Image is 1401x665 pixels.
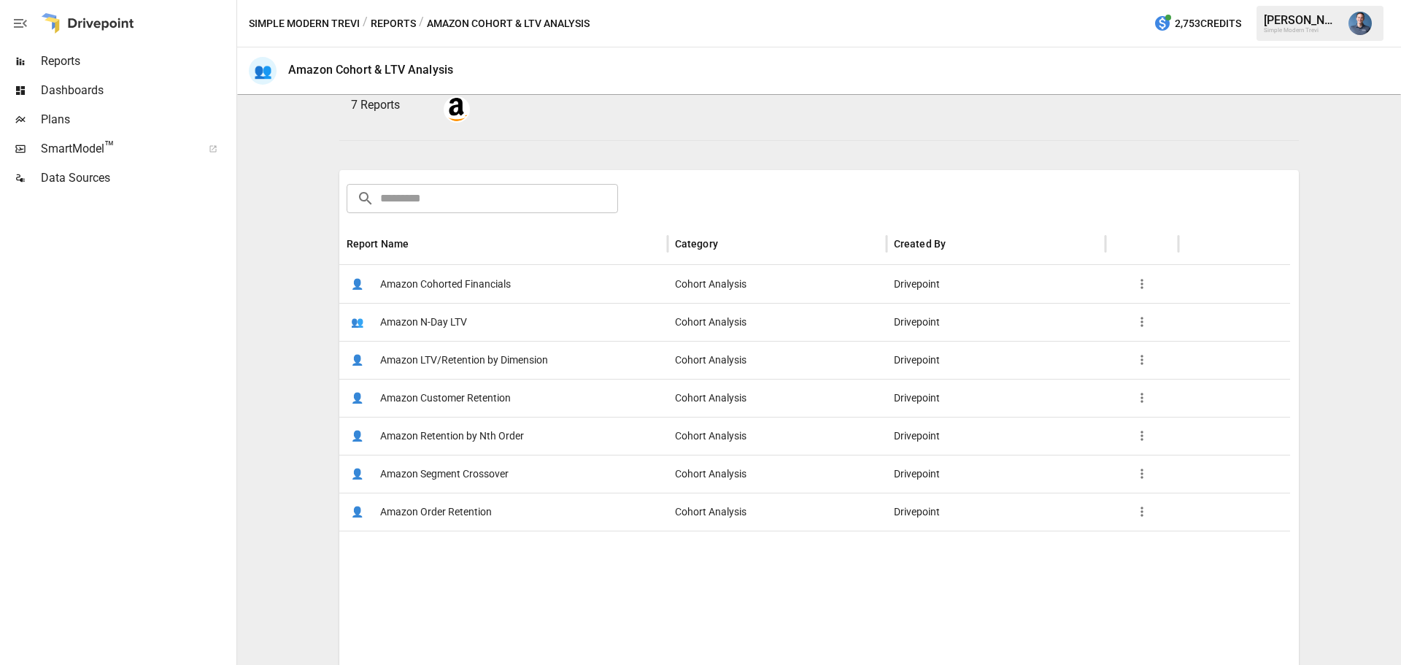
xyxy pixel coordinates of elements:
[347,425,368,447] span: 👤
[445,98,468,121] img: amazon
[668,341,887,379] div: Cohort Analysis
[1148,10,1247,37] button: 2,753Credits
[410,234,431,254] button: Sort
[347,501,368,523] span: 👤
[41,140,193,158] span: SmartModel
[347,463,368,485] span: 👤
[41,53,233,70] span: Reports
[719,234,740,254] button: Sort
[347,273,368,295] span: 👤
[668,493,887,531] div: Cohort Analysis
[887,379,1105,417] div: Drivepoint
[41,169,233,187] span: Data Sources
[347,311,368,333] span: 👥
[668,455,887,493] div: Cohort Analysis
[887,417,1105,455] div: Drivepoint
[347,349,368,371] span: 👤
[380,380,511,417] span: Amazon Customer Retention
[419,15,424,33] div: /
[675,238,718,250] div: Category
[887,455,1105,493] div: Drivepoint
[380,342,548,379] span: Amazon LTV/Retention by Dimension
[380,493,492,531] span: Amazon Order Retention
[288,63,453,77] div: Amazon Cohort & LTV Analysis
[363,15,368,33] div: /
[347,238,409,250] div: Report Name
[347,387,368,409] span: 👤
[1340,3,1381,44] button: Mike Beckham
[371,15,416,33] button: Reports
[41,82,233,99] span: Dashboards
[380,304,467,341] span: Amazon N-Day LTV
[947,234,968,254] button: Sort
[1348,12,1372,35] img: Mike Beckham
[1264,13,1340,27] div: [PERSON_NAME]
[668,303,887,341] div: Cohort Analysis
[668,265,887,303] div: Cohort Analysis
[380,455,509,493] span: Amazon Segment Crossover
[249,15,360,33] button: Simple Modern Trevi
[104,138,115,156] span: ™
[887,493,1105,531] div: Drivepoint
[351,96,432,114] p: 7 Reports
[894,238,946,250] div: Created By
[249,57,277,85] div: 👥
[887,341,1105,379] div: Drivepoint
[1264,27,1340,34] div: Simple Modern Trevi
[380,266,511,303] span: Amazon Cohorted Financials
[668,417,887,455] div: Cohort Analysis
[887,303,1105,341] div: Drivepoint
[887,265,1105,303] div: Drivepoint
[380,418,524,455] span: Amazon Retention by Nth Order
[1175,15,1241,33] span: 2,753 Credits
[41,111,233,128] span: Plans
[668,379,887,417] div: Cohort Analysis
